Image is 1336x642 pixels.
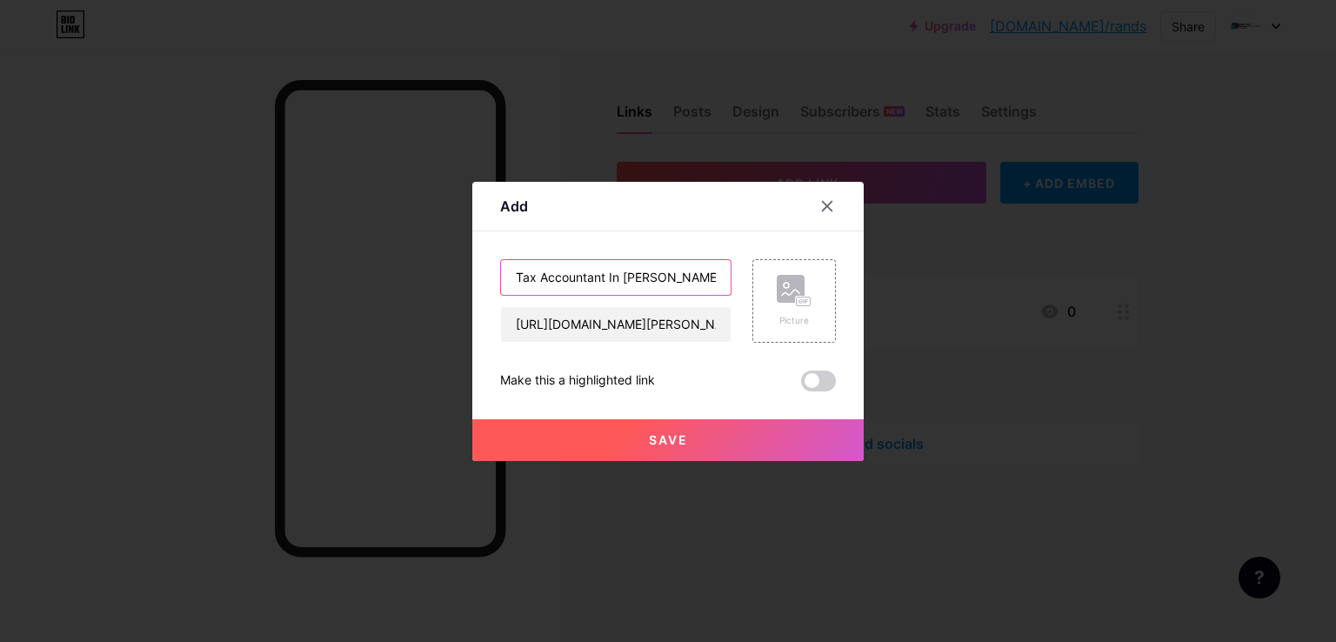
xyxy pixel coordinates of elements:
[500,196,528,217] div: Add
[472,419,864,461] button: Save
[501,307,731,342] input: URL
[649,432,688,447] span: Save
[500,371,655,391] div: Make this a highlighted link
[777,314,812,327] div: Picture
[501,260,731,295] input: Title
